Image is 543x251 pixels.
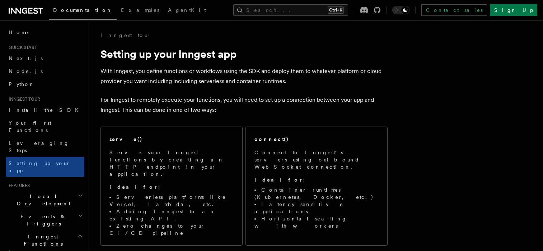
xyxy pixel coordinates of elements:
span: Python [9,81,35,87]
span: Inngest tour [6,96,40,102]
p: With Inngest, you define functions or workflows using the SDK and deploy them to whatever platfor... [100,66,388,86]
strong: Ideal for [254,177,303,183]
span: Next.js [9,55,43,61]
a: Install the SDK [6,104,84,117]
span: Events & Triggers [6,213,78,227]
span: Features [6,183,30,188]
p: Connect to Inngest's servers using out-bound WebSocket connection. [254,149,379,170]
span: Quick start [6,45,37,50]
span: Documentation [53,7,112,13]
button: Inngest Functions [6,230,84,250]
h2: connect() [254,136,289,143]
li: Horizontal scaling with workers [254,215,379,229]
p: : [109,183,234,191]
h1: Setting up your Inngest app [100,47,388,60]
a: Python [6,78,84,91]
a: Setting up your app [6,157,84,177]
span: Inngest Functions [6,233,78,247]
li: Adding Inngest to an existing API. [109,208,234,222]
span: Leveraging Steps [9,140,69,153]
span: Home [9,29,29,36]
button: Local Development [6,190,84,210]
a: Node.js [6,65,84,78]
a: Examples [117,2,164,19]
a: Next.js [6,52,84,65]
li: Latency sensitive applications [254,201,379,215]
button: Events & Triggers [6,210,84,230]
p: : [254,176,379,183]
span: Local Development [6,193,78,207]
a: connect()Connect to Inngest's servers using out-bound WebSocket connection.Ideal for:Container ru... [245,127,388,246]
button: Search...Ctrl+K [233,4,348,16]
li: Zero changes to your CI/CD pipeline [109,222,234,237]
span: Install the SDK [9,107,83,113]
span: Node.js [9,68,43,74]
strong: Ideal for [109,184,158,190]
a: serve()Serve your Inngest functions by creating an HTTP endpoint in your application.Ideal for:Se... [100,127,243,246]
span: Setting up your app [9,160,70,173]
span: AgentKit [168,7,206,13]
p: For Inngest to remotely execute your functions, you will need to set up a connection between your... [100,95,388,115]
span: Examples [121,7,159,13]
a: Inngest tour [100,32,151,39]
a: Documentation [49,2,117,20]
a: Leveraging Steps [6,137,84,157]
h2: serve() [109,136,142,143]
li: Serverless platforms like Vercel, Lambda, etc. [109,193,234,208]
a: Your first Functions [6,117,84,137]
button: Toggle dark mode [392,6,409,14]
a: Contact sales [421,4,487,16]
span: Your first Functions [9,120,51,133]
a: Home [6,26,84,39]
kbd: Ctrl+K [328,6,344,14]
li: Container runtimes (Kubernetes, Docker, etc.) [254,186,379,201]
a: AgentKit [164,2,210,19]
a: Sign Up [490,4,537,16]
p: Serve your Inngest functions by creating an HTTP endpoint in your application. [109,149,234,178]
